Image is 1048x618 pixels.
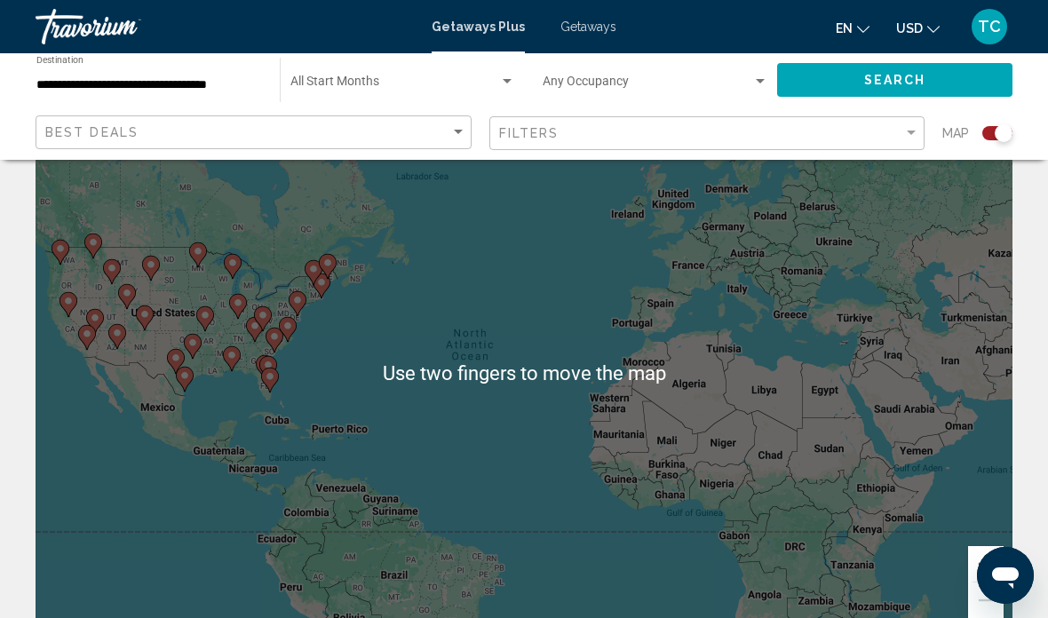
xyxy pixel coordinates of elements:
[499,126,560,140] span: Filters
[836,15,869,41] button: Change language
[45,125,139,139] span: Best Deals
[942,121,969,146] span: Map
[966,8,1012,45] button: User Menu
[836,21,853,36] span: en
[896,21,923,36] span: USD
[968,546,1004,582] button: Zoom in
[45,125,466,140] mat-select: Sort by
[978,18,1001,36] span: TC
[777,63,1012,96] button: Search
[968,582,1004,618] button: Zoom out
[432,20,525,34] a: Getaways Plus
[560,20,616,34] a: Getaways
[489,115,925,152] button: Filter
[36,9,414,44] a: Travorium
[896,15,940,41] button: Change currency
[977,547,1034,604] iframe: Button to launch messaging window, conversation in progress
[864,74,926,88] span: Search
